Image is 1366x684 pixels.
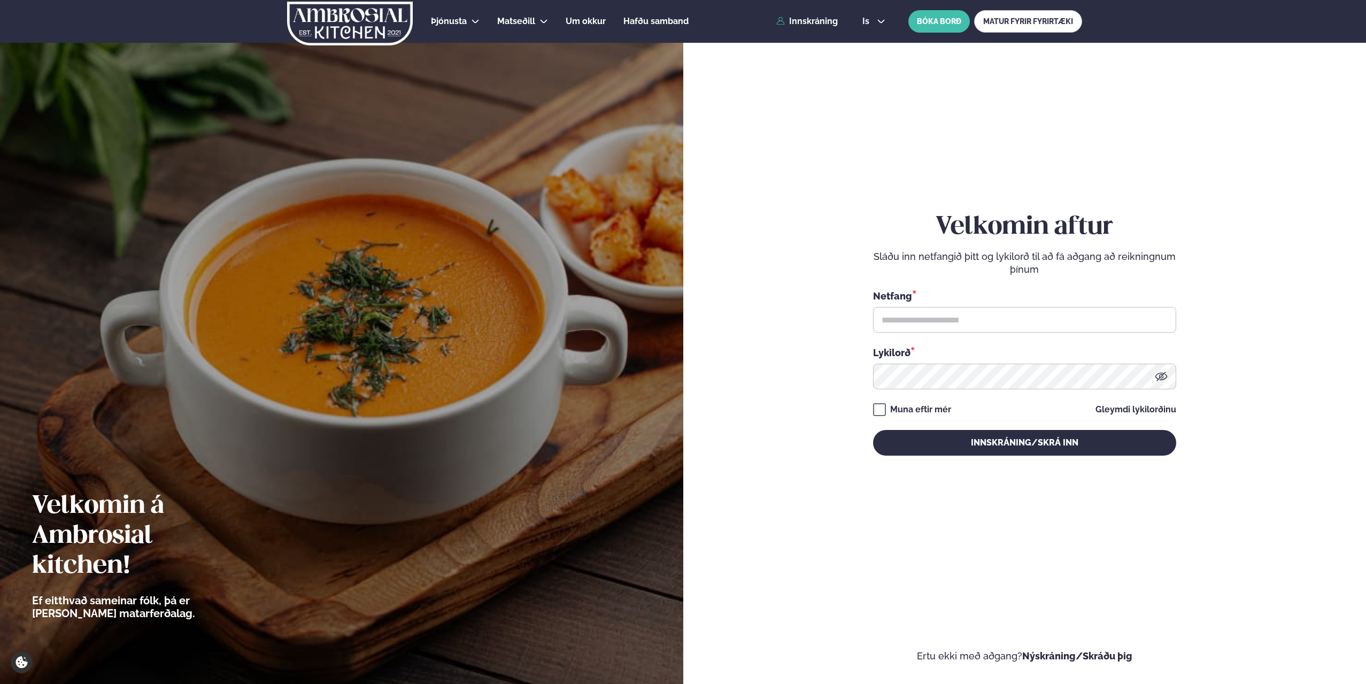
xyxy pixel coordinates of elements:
[873,212,1176,242] h2: Velkomin aftur
[431,16,467,26] span: Þjónusta
[854,17,894,26] button: is
[715,650,1334,663] p: Ertu ekki með aðgang?
[974,10,1082,33] a: MATUR FYRIR FYRIRTÆKI
[873,345,1176,359] div: Lykilorð
[862,17,873,26] span: is
[497,15,535,28] a: Matseðill
[566,15,606,28] a: Um okkur
[908,10,970,33] button: BÓKA BORÐ
[623,15,689,28] a: Hafðu samband
[497,16,535,26] span: Matseðill
[431,15,467,28] a: Þjónusta
[873,430,1176,456] button: Innskráning/Skrá inn
[566,16,606,26] span: Um okkur
[873,289,1176,303] div: Netfang
[1095,405,1176,414] a: Gleymdi lykilorðinu
[11,651,33,673] a: Cookie settings
[286,2,414,45] img: logo
[873,250,1176,276] p: Sláðu inn netfangið þitt og lykilorð til að fá aðgang að reikningnum þínum
[1022,650,1132,662] a: Nýskráning/Skráðu þig
[32,594,254,620] p: Ef eitthvað sameinar fólk, þá er [PERSON_NAME] matarferðalag.
[623,16,689,26] span: Hafðu samband
[776,17,838,26] a: Innskráning
[32,491,254,581] h2: Velkomin á Ambrosial kitchen!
